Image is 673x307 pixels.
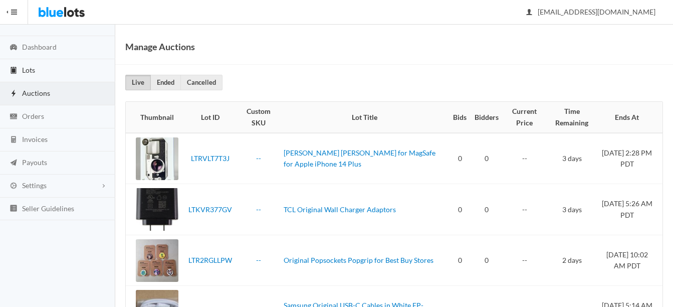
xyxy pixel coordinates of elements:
[449,102,471,133] th: Bids
[449,184,471,235] td: 0
[449,235,471,286] td: 0
[9,112,19,122] ion-icon: cash
[598,102,662,133] th: Ends At
[546,133,598,184] td: 3 days
[22,135,48,143] span: Invoices
[126,102,182,133] th: Thumbnail
[191,154,230,163] a: LTRVLT7T3J
[238,102,280,133] th: Custom SKU
[9,89,19,99] ion-icon: flash
[527,8,655,16] span: [EMAIL_ADDRESS][DOMAIN_NAME]
[22,204,74,213] span: Seller Guidelines
[125,39,195,54] h1: Manage Auctions
[188,205,232,214] a: LTKVR377GV
[256,256,261,264] a: --
[471,235,503,286] td: 0
[182,102,238,133] th: Lot ID
[449,133,471,184] td: 0
[503,184,546,235] td: --
[503,102,546,133] th: Current Price
[9,204,19,214] ion-icon: list box
[598,133,662,184] td: [DATE] 2:28 PM PDT
[471,102,503,133] th: Bidders
[598,235,662,286] td: [DATE] 10:02 AM PDT
[284,256,433,264] a: Original Popsockets Popgrip for Best Buy Stores
[22,66,35,74] span: Lots
[471,133,503,184] td: 0
[256,154,261,163] a: --
[598,184,662,235] td: [DATE] 5:26 AM PDT
[180,75,222,90] a: Cancelled
[503,235,546,286] td: --
[284,205,396,214] a: TCL Original Wall Charger Adaptors
[471,184,503,235] td: 0
[546,102,598,133] th: Time Remaining
[9,43,19,53] ion-icon: speedometer
[188,256,232,264] a: LTR2RGLLPW
[546,184,598,235] td: 3 days
[22,181,47,190] span: Settings
[9,135,19,145] ion-icon: calculator
[22,112,44,120] span: Orders
[280,102,450,133] th: Lot Title
[9,66,19,76] ion-icon: clipboard
[22,158,47,167] span: Payouts
[546,235,598,286] td: 2 days
[9,182,19,191] ion-icon: cog
[524,8,534,18] ion-icon: person
[22,89,50,97] span: Auctions
[22,43,57,51] span: Dashboard
[150,75,181,90] a: Ended
[284,148,435,169] a: [PERSON_NAME] [PERSON_NAME] for MagSafe for Apple iPhone 14 Plus
[125,75,151,90] a: Live
[9,159,19,168] ion-icon: paper plane
[256,205,261,214] a: --
[503,133,546,184] td: --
